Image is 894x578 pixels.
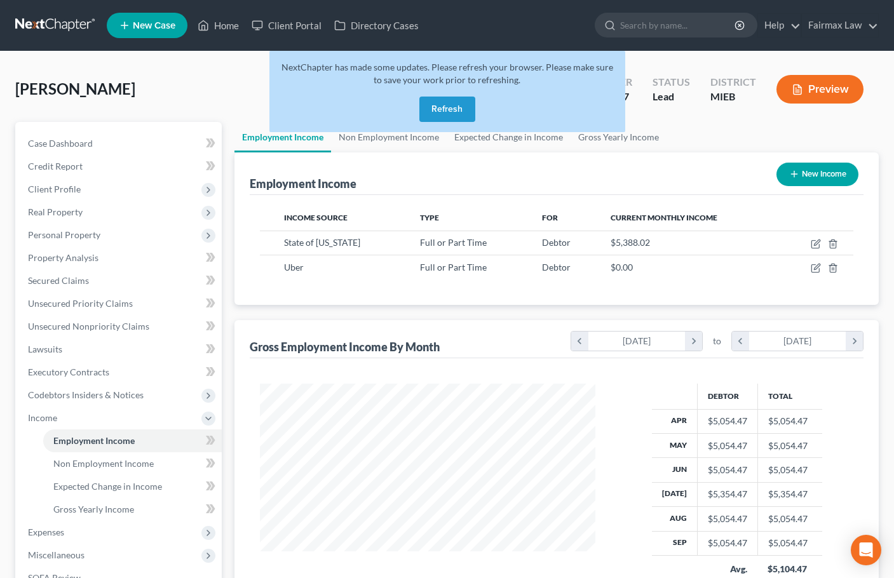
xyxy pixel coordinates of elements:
div: $5,054.47 [708,537,747,549]
a: Unsecured Priority Claims [18,292,222,315]
i: chevron_right [846,332,863,351]
div: $5,054.47 [708,513,747,525]
td: $5,054.47 [757,433,822,457]
div: $5,054.47 [708,415,747,427]
div: District [710,75,756,90]
span: $0.00 [611,262,633,272]
button: New Income [776,163,858,186]
th: May [652,433,698,457]
i: chevron_right [685,332,702,351]
span: 7 [623,90,629,102]
span: For [542,213,558,222]
div: $5,054.47 [708,464,747,476]
a: Expected Change in Income [43,475,222,498]
th: [DATE] [652,482,698,506]
a: Help [758,14,801,37]
input: Search by name... [620,13,736,37]
span: Expenses [28,527,64,537]
i: chevron_left [571,332,588,351]
span: Expected Change in Income [53,481,162,492]
div: $5,054.47 [708,440,747,452]
th: Aug [652,507,698,531]
span: Real Property [28,206,83,217]
button: Preview [776,75,864,104]
a: Secured Claims [18,269,222,292]
span: Lawsuits [28,344,62,354]
span: $5,388.02 [611,237,650,248]
td: $5,054.47 [757,409,822,433]
span: Type [420,213,439,222]
a: Executory Contracts [18,361,222,384]
a: Lawsuits [18,338,222,361]
a: Home [191,14,245,37]
span: Uber [284,262,304,272]
span: Income [28,412,57,423]
th: Apr [652,409,698,433]
div: Open Intercom Messenger [851,535,881,565]
div: Avg. [707,563,747,575]
span: Current Monthly Income [611,213,717,222]
a: Client Portal [245,14,328,37]
span: Codebtors Insiders & Notices [28,389,144,400]
span: Gross Yearly Income [53,504,134,514]
span: Unsecured Nonpriority Claims [28,321,149,332]
a: Unsecured Nonpriority Claims [18,315,222,338]
td: $5,054.47 [757,507,822,531]
span: Secured Claims [28,275,89,286]
i: chevron_left [732,332,749,351]
div: Lead [653,90,690,104]
a: Fairmax Law [802,14,878,37]
span: Case Dashboard [28,138,93,149]
span: [PERSON_NAME] [15,79,135,98]
a: Gross Yearly Income [43,498,222,521]
div: [DATE] [749,332,846,351]
span: Credit Report [28,161,83,171]
span: Full or Part Time [420,262,487,272]
th: Total [757,384,822,409]
td: $5,054.47 [757,531,822,555]
span: NextChapter has made some updates. Please refresh your browser. Please make sure to save your wor... [281,62,613,85]
th: Debtor [697,384,757,409]
a: Employment Income [43,429,222,452]
a: Property Analysis [18,246,222,269]
button: Refresh [419,97,475,122]
a: Credit Report [18,155,222,178]
th: Jun [652,458,698,482]
a: Non Employment Income [43,452,222,475]
span: Debtor [542,237,571,248]
span: Income Source [284,213,348,222]
th: Sep [652,531,698,555]
td: $5,354.47 [757,482,822,506]
span: New Case [133,21,175,30]
a: Directory Cases [328,14,425,37]
span: Client Profile [28,184,81,194]
span: Unsecured Priority Claims [28,298,133,309]
span: Full or Part Time [420,237,487,248]
span: Debtor [542,262,571,272]
span: State of [US_STATE] [284,237,360,248]
span: Property Analysis [28,252,98,263]
td: $5,054.47 [757,458,822,482]
span: Personal Property [28,229,100,240]
div: $5,104.47 [768,563,812,575]
span: Miscellaneous [28,549,85,560]
div: MIEB [710,90,756,104]
a: Case Dashboard [18,132,222,155]
div: Employment Income [250,176,356,191]
span: Executory Contracts [28,366,109,377]
div: Status [653,75,690,90]
span: Non Employment Income [53,458,154,469]
div: [DATE] [588,332,686,351]
a: Employment Income [234,122,331,152]
span: to [713,335,721,347]
div: $5,354.47 [708,488,747,501]
span: Employment Income [53,435,135,446]
div: Gross Employment Income By Month [250,339,440,354]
